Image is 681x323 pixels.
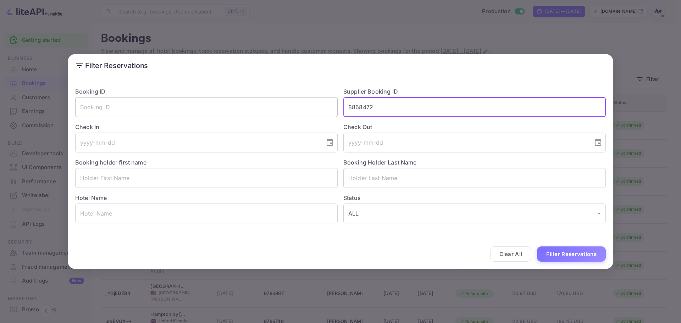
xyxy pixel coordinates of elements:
[68,54,613,77] h2: Filter Reservations
[75,204,338,223] input: Hotel Name
[343,168,606,188] input: Holder Last Name
[323,135,337,150] button: Choose date
[343,133,588,152] input: yyyy-mm-dd
[75,88,106,95] label: Booking ID
[75,133,320,152] input: yyyy-mm-dd
[591,135,605,150] button: Choose date
[343,88,398,95] label: Supplier Booking ID
[343,194,606,202] label: Status
[490,246,532,262] button: Clear All
[75,194,107,201] label: Hotel Name
[75,168,338,188] input: Holder First Name
[343,123,606,131] label: Check Out
[75,123,338,131] label: Check In
[343,159,417,166] label: Booking Holder Last Name
[75,97,338,117] input: Booking ID
[343,204,606,223] div: ALL
[537,246,606,262] button: Filter Reservations
[75,159,146,166] label: Booking holder first name
[343,97,606,117] input: Supplier Booking ID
